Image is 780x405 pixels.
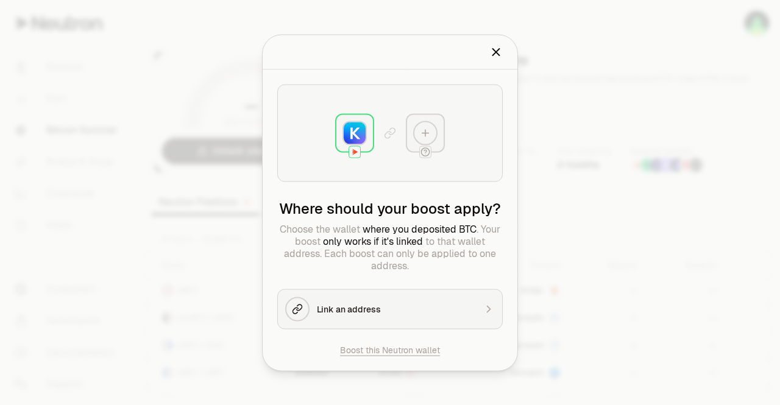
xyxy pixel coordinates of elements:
img: Neutron Logo [349,146,360,157]
div: Link an address [317,303,475,315]
button: Boost this Neutron wallet [340,343,440,356]
img: Keplr [344,122,366,144]
span: where you deposited BTC [363,222,477,235]
span: only works if it's linked [323,234,423,247]
h2: Where should your boost apply? [277,199,503,218]
p: Choose the wallet . Your boost to that wallet address. Each boost can only be applied to one addr... [277,223,503,272]
button: Link an address [277,289,503,329]
button: Close [489,43,503,60]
